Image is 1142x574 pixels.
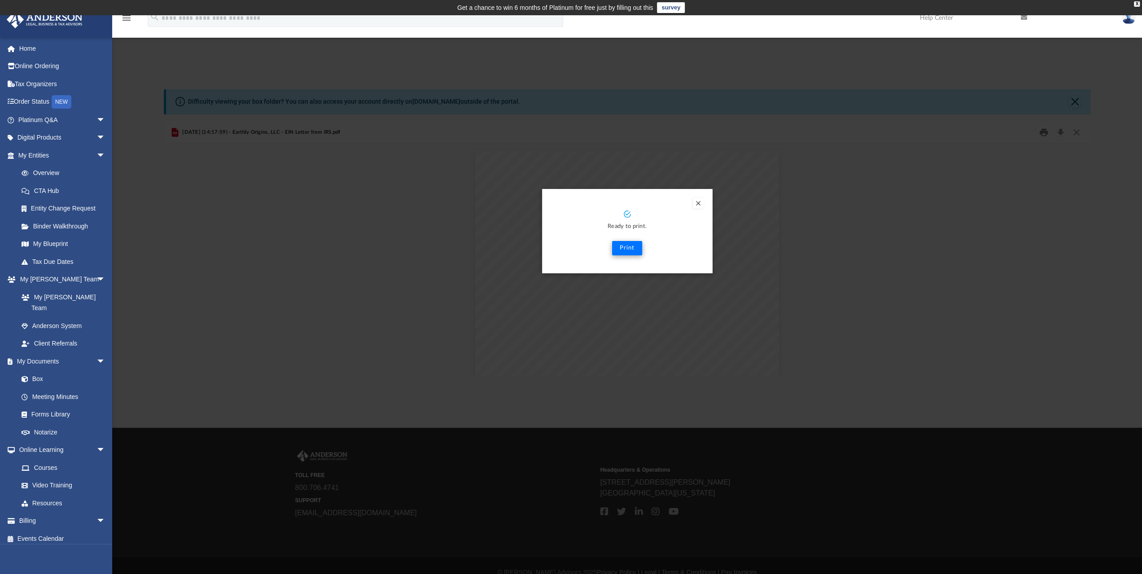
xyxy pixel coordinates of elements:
[612,241,642,255] button: Print
[164,121,1091,376] div: Preview
[657,2,685,13] a: survey
[13,406,110,424] a: Forms Library
[13,335,114,353] a: Client Referrals
[1122,11,1135,24] img: User Pic
[13,477,110,495] a: Video Training
[13,317,114,335] a: Anderson System
[96,512,114,530] span: arrow_drop_down
[13,459,114,477] a: Courses
[6,111,119,129] a: Platinum Q&Aarrow_drop_down
[96,129,114,147] span: arrow_drop_down
[13,235,114,253] a: My Blueprint
[4,11,85,28] img: Anderson Advisors Platinum Portal
[13,370,110,388] a: Box
[13,164,119,182] a: Overview
[96,352,114,371] span: arrow_drop_down
[13,253,119,271] a: Tax Due Dates
[6,146,119,164] a: My Entitiesarrow_drop_down
[13,423,114,441] a: Notarize
[13,388,114,406] a: Meeting Minutes
[96,441,114,460] span: arrow_drop_down
[13,288,110,317] a: My [PERSON_NAME] Team
[96,111,114,129] span: arrow_drop_down
[6,271,114,289] a: My [PERSON_NAME] Teamarrow_drop_down
[551,222,704,232] p: Ready to print.
[6,93,119,111] a: Order StatusNEW
[6,129,119,147] a: Digital Productsarrow_drop_down
[13,200,119,218] a: Entity Change Request
[6,530,119,548] a: Events Calendar
[13,217,119,235] a: Binder Walkthrough
[6,512,119,530] a: Billingarrow_drop_down
[6,352,114,370] a: My Documentsarrow_drop_down
[6,39,119,57] a: Home
[6,441,114,459] a: Online Learningarrow_drop_down
[52,95,71,109] div: NEW
[150,12,160,22] i: search
[457,2,653,13] div: Get a chance to win 6 months of Platinum for free just by filling out this
[13,494,114,512] a: Resources
[1134,1,1140,7] div: close
[121,17,132,23] a: menu
[121,13,132,23] i: menu
[6,75,119,93] a: Tax Organizers
[13,182,119,200] a: CTA Hub
[96,271,114,289] span: arrow_drop_down
[96,146,114,165] span: arrow_drop_down
[6,57,119,75] a: Online Ordering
